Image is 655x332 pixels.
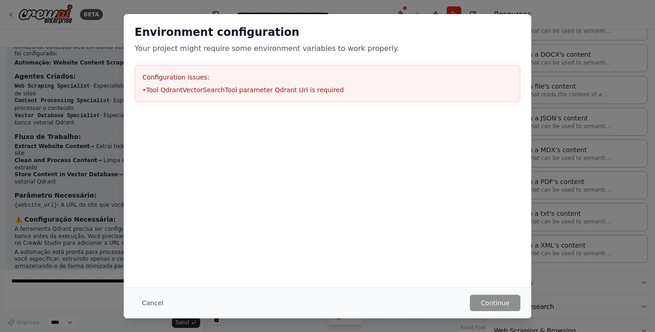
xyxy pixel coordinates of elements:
[142,73,513,82] h3: Configuration issues:
[135,25,520,40] h2: Environment configuration
[142,85,513,94] li: • Tool QdrantVectorSearchTool parameter Qdrant Url is required
[135,295,171,311] button: Cancel
[135,43,520,54] p: Your project might require some environment variables to work properly.
[470,295,520,311] button: Continue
